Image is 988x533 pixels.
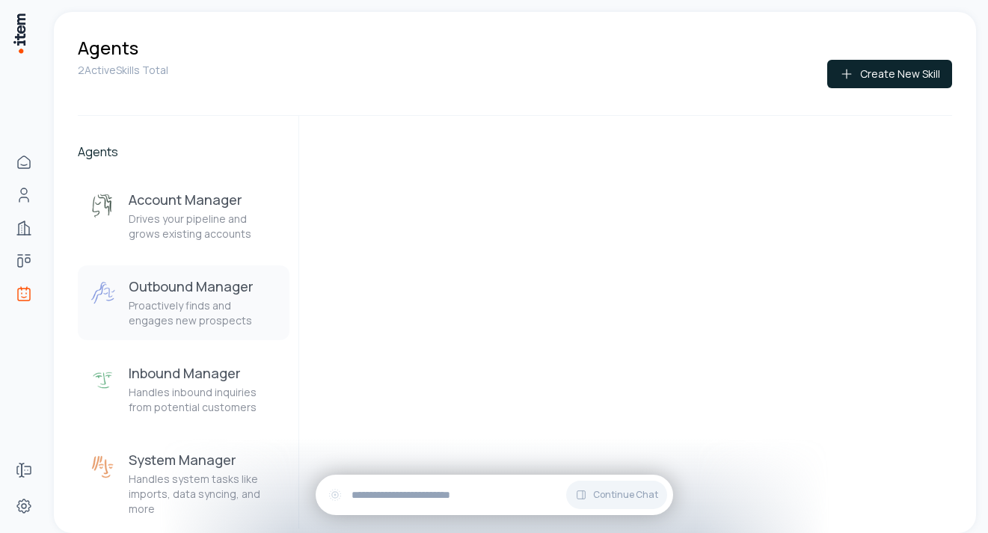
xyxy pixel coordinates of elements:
[78,179,289,253] button: Account ManagerAccount ManagerDrives your pipeline and grows existing accounts
[78,63,168,78] p: 2 Active Skills Total
[78,143,289,161] h2: Agents
[9,180,39,210] a: People
[9,147,39,177] a: Home
[129,385,277,415] p: Handles inbound inquiries from potential customers
[78,439,289,529] button: System ManagerSystem ManagerHandles system tasks like imports, data syncing, and more
[90,194,117,221] img: Account Manager
[78,36,138,60] h1: Agents
[78,352,289,427] button: Inbound ManagerInbound ManagerHandles inbound inquiries from potential customers
[9,279,39,309] a: Agents
[827,60,952,88] button: Create New Skill
[316,475,673,515] div: Continue Chat
[129,298,277,328] p: Proactively finds and engages new prospects
[12,12,27,55] img: Item Brain Logo
[129,472,277,517] p: Handles system tasks like imports, data syncing, and more
[9,455,39,485] a: Forms
[129,364,277,382] h3: Inbound Manager
[129,191,277,209] h3: Account Manager
[90,280,117,307] img: Outbound Manager
[78,265,289,340] button: Outbound ManagerOutbound ManagerProactively finds and engages new prospects
[593,489,658,501] span: Continue Chat
[129,212,277,241] p: Drives your pipeline and grows existing accounts
[90,454,117,481] img: System Manager
[9,491,39,521] a: Settings
[9,213,39,243] a: Companies
[90,367,117,394] img: Inbound Manager
[129,451,277,469] h3: System Manager
[129,277,277,295] h3: Outbound Manager
[9,246,39,276] a: Deals
[566,481,667,509] button: Continue Chat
